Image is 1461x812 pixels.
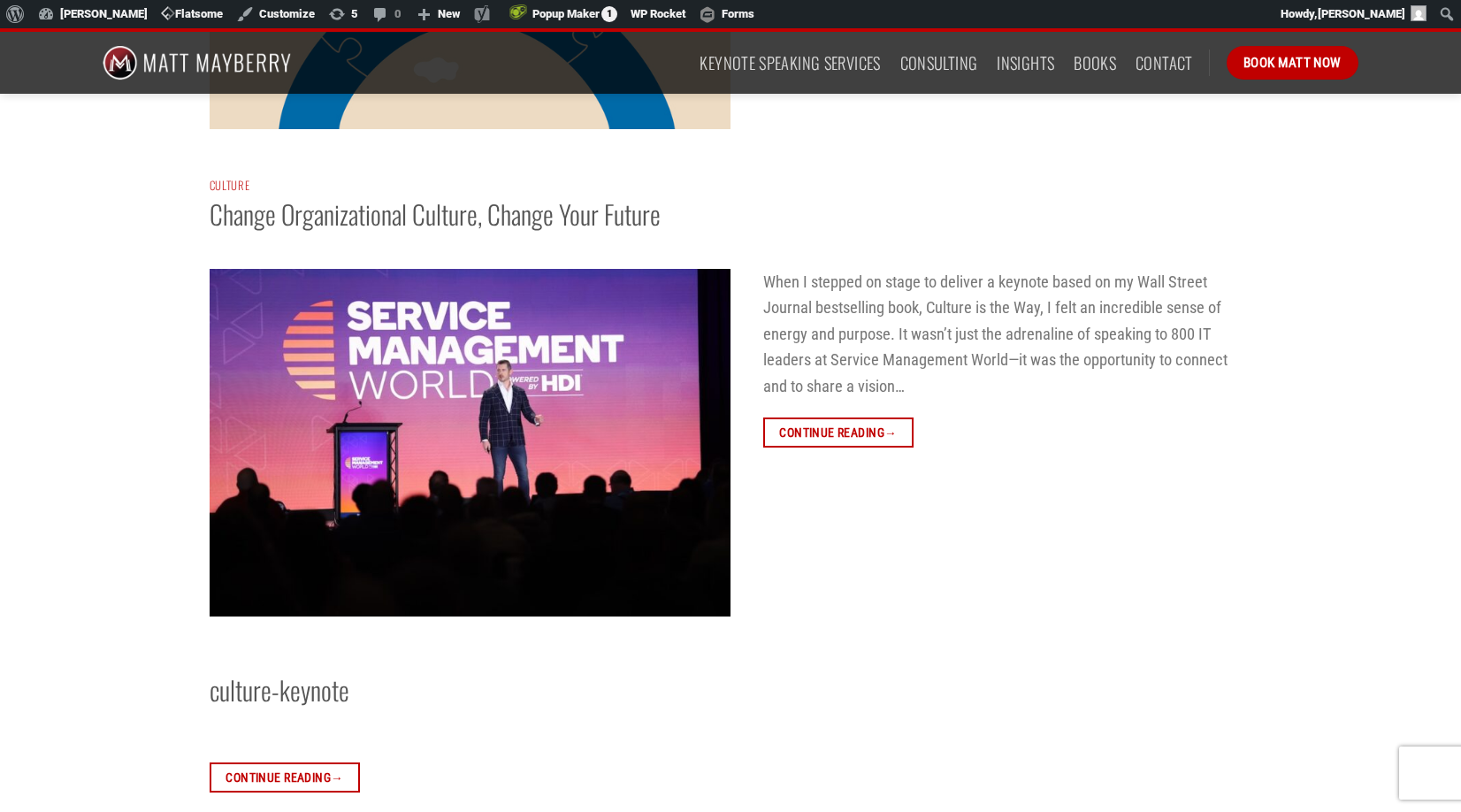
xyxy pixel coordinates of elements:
[210,195,661,234] a: Change Organizational Culture, Change Your Future
[331,768,343,787] span: →
[210,762,360,793] a: Continue reading→
[1243,52,1342,73] span: Book Matt Now
[763,417,914,448] a: Continue reading→
[900,47,978,79] a: Consulting
[1318,7,1405,20] span: [PERSON_NAME]
[210,269,730,617] img: organizational culture
[210,269,1251,399] p: When I stepped on stage to deliver a keynote based on my Wall Street Journal bestselling book, Cu...
[1227,46,1358,80] a: Book Matt Now
[1074,47,1116,79] a: Books
[700,47,880,79] a: Keynote Speaking Services
[997,47,1054,79] a: Insights
[210,670,349,709] a: culture-keynote
[1136,47,1193,79] a: Contact
[884,423,897,442] span: →
[210,177,250,194] a: Culture
[103,32,291,94] img: Matt Mayberry
[601,6,617,22] span: 1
